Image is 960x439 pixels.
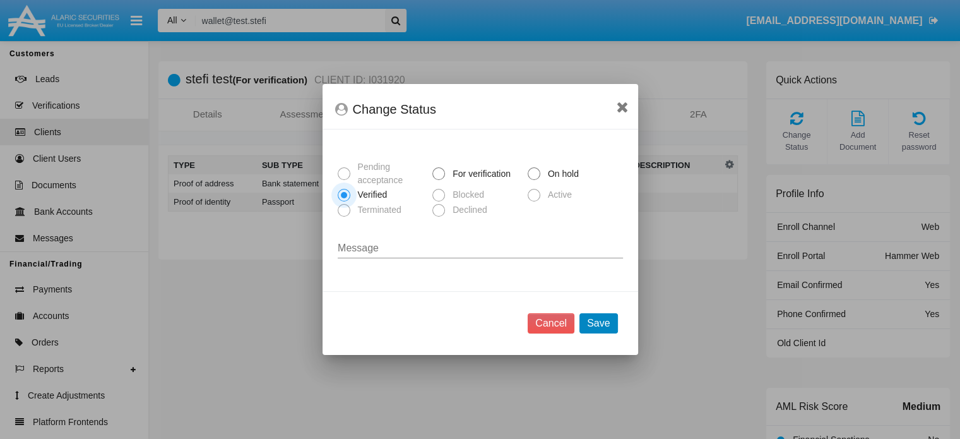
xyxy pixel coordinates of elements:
span: Terminated [350,203,405,217]
div: Change Status [335,99,625,119]
span: Declined [445,203,490,217]
span: Verified [350,188,391,201]
span: Blocked [445,188,487,201]
span: Active [540,188,575,201]
span: Pending acceptance [350,160,428,187]
span: For verification [445,167,514,181]
button: Cancel [528,313,574,334]
span: On hold [540,167,582,181]
button: Save [579,313,617,334]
